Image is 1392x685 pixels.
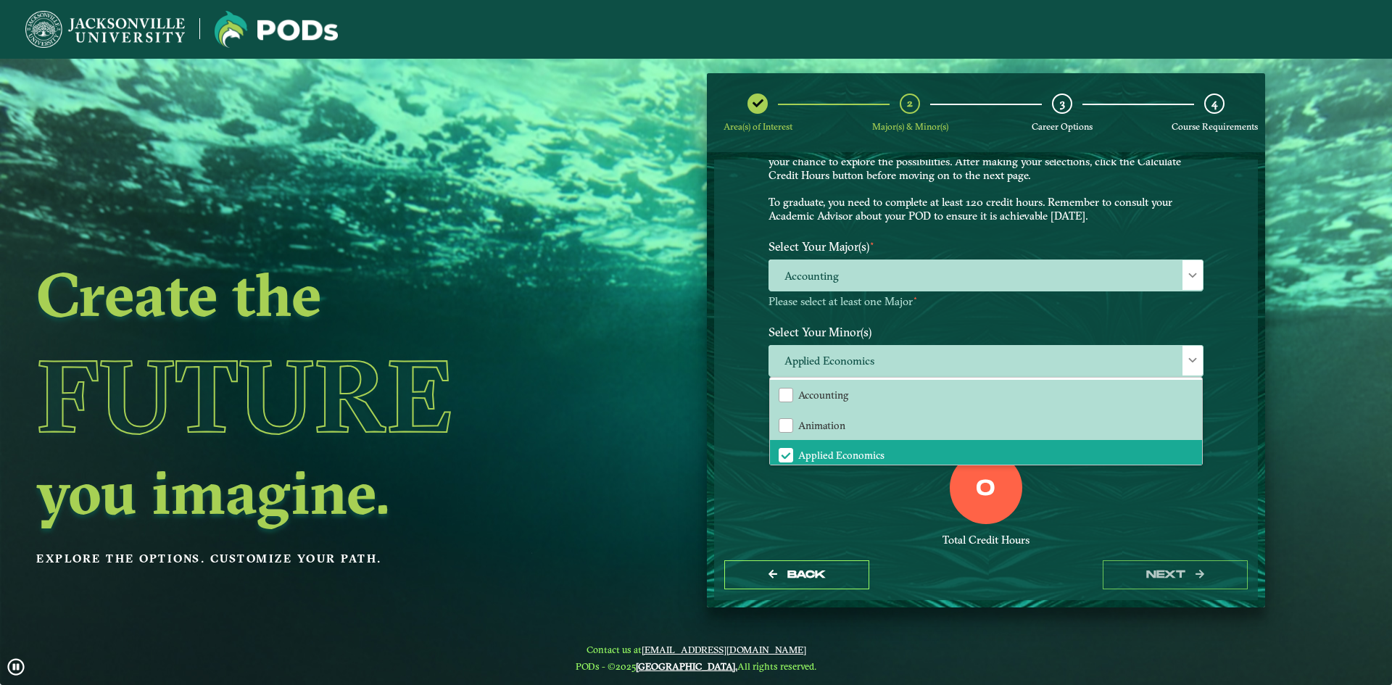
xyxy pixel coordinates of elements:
img: Jacksonville University logo [25,11,185,48]
label: 0 [976,476,995,503]
span: Back [787,568,826,581]
button: Back [724,560,869,590]
span: Contact us at [576,644,816,655]
label: Select Your Major(s) [758,233,1214,260]
span: 3 [1060,96,1065,110]
li: Accounting [770,380,1202,410]
label: Select Your Minor(s) [758,318,1214,345]
h2: Create the [36,264,590,325]
span: Applied Economics [798,449,884,462]
span: Applied Economics [769,346,1203,377]
button: next [1103,560,1248,590]
span: Accounting [798,389,848,402]
h1: Future [36,330,590,462]
p: Choose your major(s) and minor(s) in the dropdown windows below to create a POD. This is your cha... [768,141,1203,223]
li: Animation [770,410,1202,440]
span: Course Requirements [1172,121,1258,132]
a: [EMAIL_ADDRESS][DOMAIN_NAME] [642,644,806,655]
a: [GEOGRAPHIC_DATA]. [636,660,737,672]
span: Animation [798,419,845,432]
span: Career Options [1032,121,1093,132]
img: Jacksonville University logo [215,11,338,48]
span: Area(s) of Interest [724,121,792,132]
li: Applied Economics [770,440,1202,470]
span: 2 [907,96,913,110]
sup: ⋆ [913,293,918,303]
h2: you imagine. [36,462,590,523]
div: Total Credit Hours [768,534,1203,547]
sup: ⋆ [869,238,875,249]
span: 4 [1211,96,1217,110]
span: PODs - ©2025 All rights reserved. [576,660,816,672]
span: Accounting [769,260,1203,291]
span: Major(s) & Minor(s) [872,121,948,132]
p: Explore the options. Customize your path. [36,548,590,570]
p: Please select at least one Major [768,295,1203,309]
